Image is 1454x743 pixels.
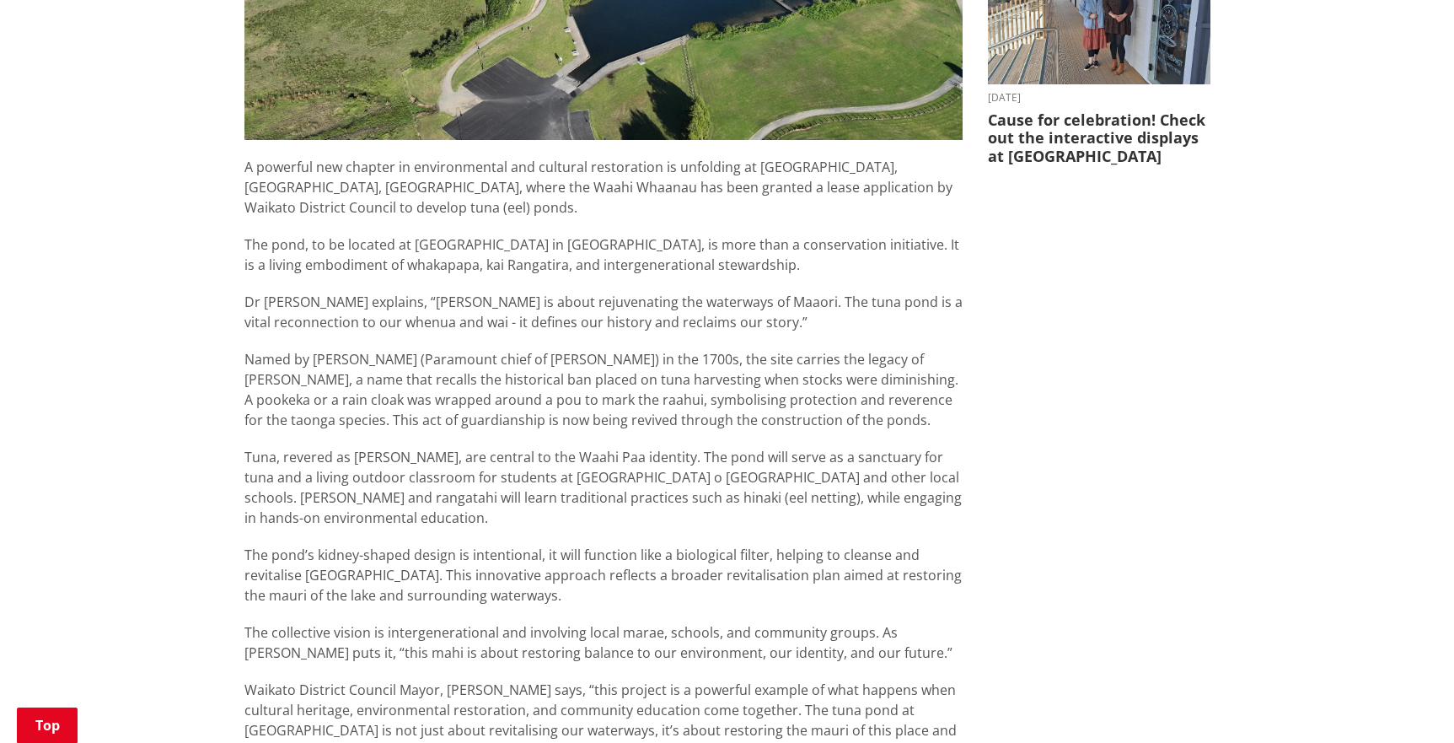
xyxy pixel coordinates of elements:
time: [DATE] [988,93,1210,103]
p: The pond, to be located at [GEOGRAPHIC_DATA] in [GEOGRAPHIC_DATA], is more than a conservation in... [244,234,963,275]
p: The collective vision is intergenerational and involving local marae, schools, and community grou... [244,622,963,663]
h3: Cause for celebration! Check out the interactive displays at [GEOGRAPHIC_DATA] [988,111,1210,166]
p: Named by [PERSON_NAME] (Paramount chief of [PERSON_NAME]) in the 1700s, the site carries the lega... [244,349,963,430]
iframe: Messenger Launcher [1376,672,1437,733]
p: Dr [PERSON_NAME] explains, “[PERSON_NAME] is about rejuvenating the waterways of Maaori. The tuna... [244,292,963,332]
p: Tuna, revered as [PERSON_NAME], are central to the Waahi Paa identity. The pond will serve as a s... [244,447,963,528]
p: The pond’s kidney-shaped design is intentional, it will function like a biological filter, helpin... [244,545,963,606]
p: A powerful new chapter in environmental and cultural restoration is unfolding at [GEOGRAPHIC_DATA... [244,157,963,218]
a: Top [17,708,78,743]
